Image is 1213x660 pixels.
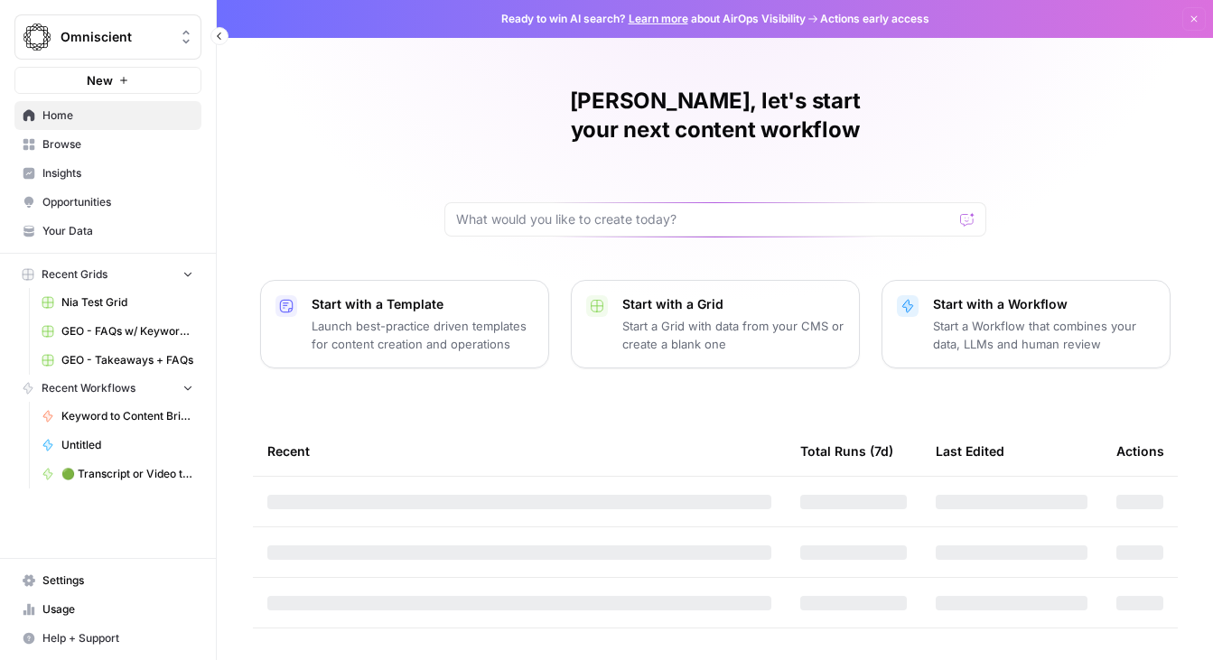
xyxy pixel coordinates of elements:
a: GEO - Takeaways + FAQs [33,346,201,375]
span: Settings [42,572,193,589]
span: Recent Workflows [42,380,135,396]
a: Nia Test Grid [33,288,201,317]
a: Settings [14,566,201,595]
button: New [14,67,201,94]
p: Start a Grid with data from your CMS or create a blank one [622,317,844,353]
span: Omniscient [61,28,170,46]
a: 🟢 Transcript or Video to LinkedIn Posts [33,460,201,488]
span: Ready to win AI search? about AirOps Visibility [501,11,806,27]
span: Browse [42,136,193,153]
button: Recent Workflows [14,375,201,402]
button: Start with a WorkflowStart a Workflow that combines your data, LLMs and human review [882,280,1171,368]
p: Start a Workflow that combines your data, LLMs and human review [933,317,1155,353]
span: Help + Support [42,630,193,646]
h1: [PERSON_NAME], let's start your next content workflow [444,87,986,144]
p: Start with a Grid [622,295,844,313]
a: Keyword to Content Brief - Simplified [33,402,201,431]
span: 🟢 Transcript or Video to LinkedIn Posts [61,466,193,482]
span: Untitled [61,437,193,453]
p: Start with a Template [312,295,534,313]
button: Help + Support [14,624,201,653]
a: Browse [14,130,201,159]
span: Usage [42,601,193,618]
a: Your Data [14,217,201,246]
button: Workspace: Omniscient [14,14,201,60]
span: GEO - Takeaways + FAQs [61,352,193,368]
button: Start with a GridStart a Grid with data from your CMS or create a blank one [571,280,860,368]
img: Omniscient Logo [21,21,53,53]
input: What would you like to create today? [456,210,953,228]
div: Last Edited [936,426,1004,476]
a: Untitled [33,431,201,460]
p: Start with a Workflow [933,295,1155,313]
span: Insights [42,165,193,181]
span: Home [42,107,193,124]
span: Your Data [42,223,193,239]
button: Start with a TemplateLaunch best-practice driven templates for content creation and operations [260,280,549,368]
span: Keyword to Content Brief - Simplified [61,408,193,424]
div: Total Runs (7d) [800,426,893,476]
a: GEO - FAQs w/ Keywords Grid [33,317,201,346]
a: Usage [14,595,201,624]
p: Launch best-practice driven templates for content creation and operations [312,317,534,353]
span: GEO - FAQs w/ Keywords Grid [61,323,193,339]
div: Recent [267,426,771,476]
a: Insights [14,159,201,188]
span: Actions early access [820,11,929,27]
button: Recent Grids [14,261,201,288]
span: Recent Grids [42,266,107,283]
span: Nia Test Grid [61,294,193,311]
a: Learn more [629,12,688,25]
div: Actions [1116,426,1164,476]
span: Opportunities [42,194,193,210]
a: Opportunities [14,188,201,217]
a: Home [14,101,201,130]
span: New [87,71,113,89]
